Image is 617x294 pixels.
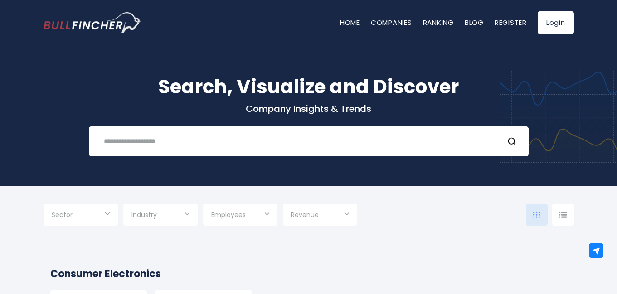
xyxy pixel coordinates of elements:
[291,207,349,224] input: Selection
[44,12,141,33] img: Bullfincher logo
[131,207,189,224] input: Selection
[465,18,484,27] a: Blog
[423,18,454,27] a: Ranking
[533,212,540,218] img: icon-comp-grid.svg
[371,18,412,27] a: Companies
[507,135,519,147] button: Search
[559,212,567,218] img: icon-comp-list-view.svg
[495,18,527,27] a: Register
[131,211,157,219] span: Industry
[52,207,110,224] input: Selection
[44,103,574,115] p: Company Insights & Trends
[44,12,141,33] a: Go to homepage
[211,211,246,219] span: Employees
[340,18,360,27] a: Home
[52,211,73,219] span: Sector
[538,11,574,34] a: Login
[291,211,319,219] span: Revenue
[211,207,269,224] input: Selection
[44,72,574,101] h1: Search, Visualize and Discover
[50,266,567,281] h2: Consumer Electronics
